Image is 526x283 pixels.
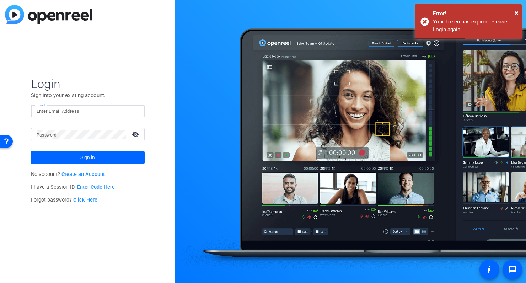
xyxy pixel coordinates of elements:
img: blue-gradient.svg [5,5,92,24]
span: Forgot password? [31,197,98,203]
a: Enter Code Here [77,184,115,190]
input: Enter Email Address [37,107,139,116]
div: Your Token has expired. Please Login again [433,18,516,34]
p: Sign into your existing account. [31,91,145,99]
a: Click Here [73,197,97,203]
span: Sign in [80,149,95,166]
mat-icon: accessibility [485,265,494,274]
div: Error! [433,10,516,18]
span: I have a Session ID. [31,184,115,190]
button: Close [515,7,519,18]
a: Create an Account [61,171,105,177]
span: Login [31,76,145,91]
button: Sign in [31,151,145,164]
mat-label: Password [37,133,57,138]
mat-icon: visibility_off [128,129,145,139]
span: No account? [31,171,105,177]
mat-label: Email [37,103,45,107]
span: × [515,9,519,17]
mat-icon: message [508,265,517,274]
